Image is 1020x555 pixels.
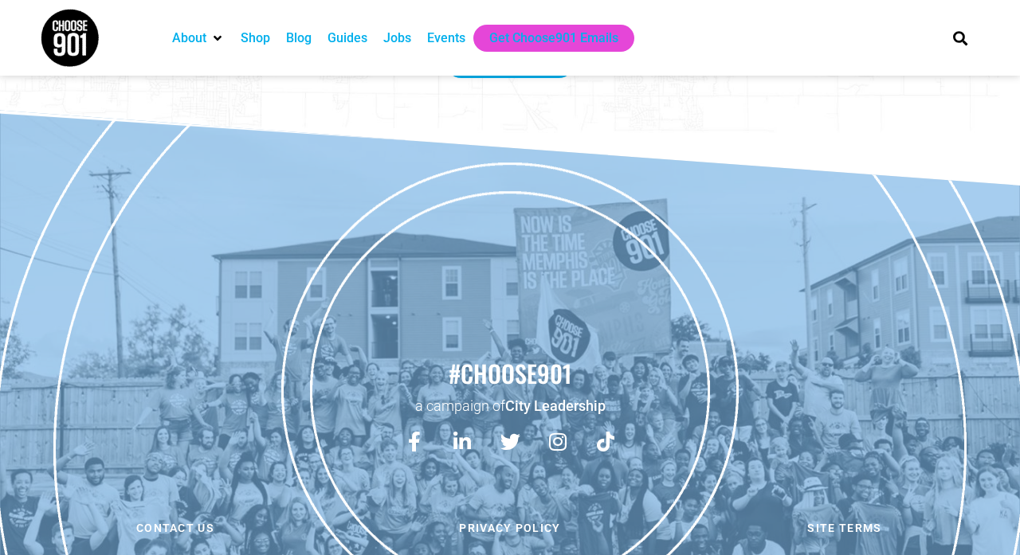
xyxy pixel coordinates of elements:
div: Search [947,25,974,51]
a: City Leadership [505,397,606,414]
a: Events [427,29,465,48]
a: Blog [286,29,312,48]
nav: Main nav [164,25,926,52]
a: Jobs [383,29,411,48]
span: Privacy Policy [459,522,560,534]
h2: #choose901 [8,357,1012,390]
span: Contact us [136,522,214,534]
a: About [172,29,206,48]
a: Guides [328,29,367,48]
p: a campaign of [8,396,1012,416]
a: Site Terms [681,511,1008,545]
a: Contact us [12,511,339,545]
a: Get Choose901 Emails [489,29,618,48]
div: About [164,25,233,52]
span: Site Terms [807,522,881,534]
a: Shop [241,29,270,48]
a: Privacy Policy [347,511,673,545]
